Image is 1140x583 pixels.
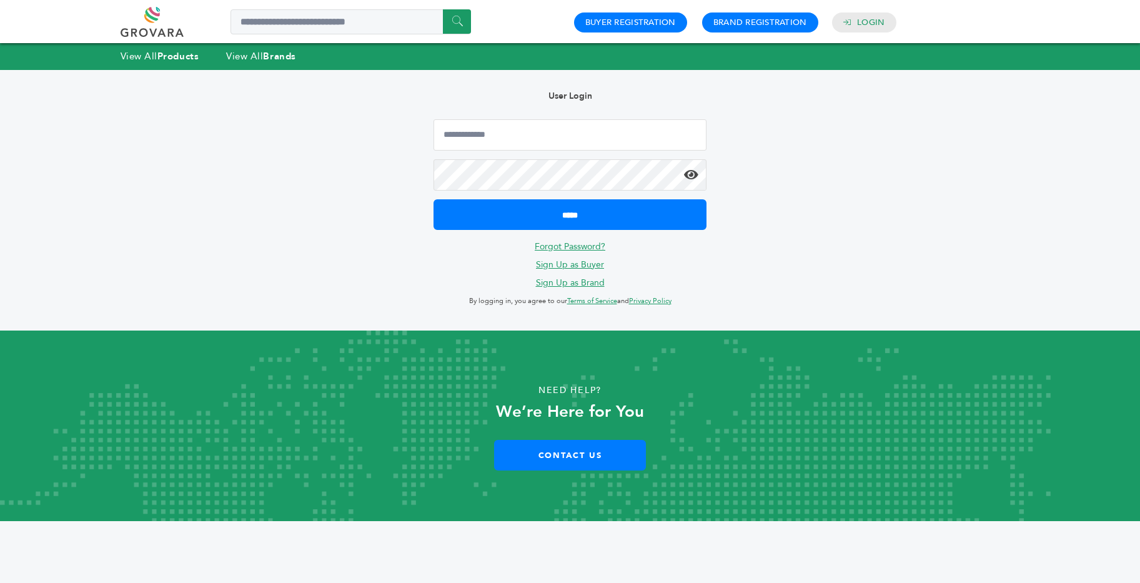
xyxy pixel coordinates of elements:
a: View AllProducts [121,50,199,62]
b: User Login [548,90,592,102]
a: Privacy Policy [629,296,672,306]
input: Search a product or brand... [230,9,471,34]
a: Sign Up as Brand [536,277,605,289]
strong: Brands [263,50,295,62]
a: Forgot Password? [535,241,605,252]
strong: We’re Here for You [496,401,644,423]
input: Email Address [434,119,706,151]
strong: Products [157,50,199,62]
a: Brand Registration [713,17,807,28]
a: Contact Us [494,440,646,471]
a: Login [857,17,885,28]
a: Sign Up as Buyer [536,259,604,271]
p: Need Help? [57,381,1083,400]
a: View AllBrands [226,50,296,62]
a: Buyer Registration [585,17,676,28]
a: Terms of Service [567,296,617,306]
input: Password [434,159,706,191]
p: By logging in, you agree to our and [434,294,706,309]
